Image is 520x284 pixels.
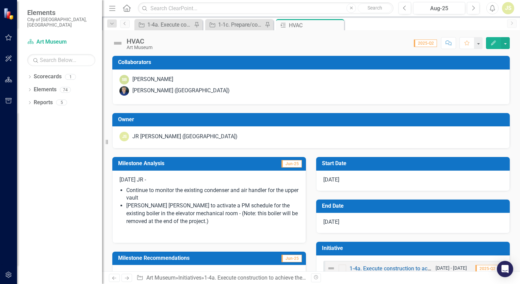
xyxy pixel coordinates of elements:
div: [PERSON_NAME] [132,76,173,83]
div: Open Intercom Messenger [497,261,513,277]
div: » » » [136,274,306,282]
a: 1-4a. Execute construction to achieve the building transformation. [350,265,510,272]
div: SB [119,75,129,84]
input: Search ClearPoint... [138,2,393,14]
div: Art Museum [127,45,152,50]
a: 1-4a. Execute construction to achieve the building transformation. [136,20,192,29]
h3: Start Date [322,160,506,167]
button: Aug-25 [413,2,465,14]
span: Jun-25 [281,160,302,168]
div: 5 [56,100,67,106]
img: Nick Nelson [119,86,129,96]
h3: Initiative [322,245,506,251]
small: City of [GEOGRAPHIC_DATA], [GEOGRAPHIC_DATA] [27,17,95,28]
img: Not Defined [327,264,335,272]
a: 1-4a. Execute construction to achieve the building transformation. [204,274,362,281]
button: Search [358,3,392,13]
a: Elements [34,86,56,94]
a: Scorecards [34,73,62,81]
a: Initiatives [178,274,201,281]
div: 74 [60,87,71,93]
a: Reports [34,99,53,107]
div: 1-1c. Prepare/continue improvements to the off-site location for Museum operations and programs. [218,20,263,29]
div: [PERSON_NAME] ([GEOGRAPHIC_DATA]) [132,87,230,95]
li: [PERSON_NAME] [PERSON_NAME] to activate a PM schedule for the existing boiler in the elevator mec... [126,202,299,225]
div: HVAC [127,37,152,45]
a: Art Museum [27,38,95,46]
input: Search Below... [27,54,95,66]
a: Art Museum [146,274,176,281]
li: Continue to monitor the existing condenser and air handler for the upper vault [126,187,299,202]
div: JS [119,132,129,141]
div: 1-4a. Execute construction to achieve the building transformation. [147,20,192,29]
span: Elements [27,9,95,17]
img: ClearPoint Strategy [3,8,15,20]
span: Jun-25 [281,255,302,262]
h3: Owner [118,116,506,123]
small: [DATE] - [DATE] [436,265,467,271]
div: Aug-25 [416,4,463,13]
img: Not Defined [112,38,123,49]
span: 2025-Q2 [414,40,437,47]
h3: End Date [322,203,506,209]
h3: Milestone Analysis [118,160,245,167]
div: HVAC [289,21,342,30]
span: [DATE] [323,176,339,183]
p: [DATE] JR - [119,176,299,185]
button: JS [502,2,514,14]
h3: Collaborators [118,59,506,65]
span: [DATE] [323,219,339,225]
a: 1-1c. Prepare/continue improvements to the off-site location for Museum operations and programs. [207,20,263,29]
span: 2025-Q2 [475,265,499,272]
span: Search [368,5,382,11]
div: 1 [65,74,76,80]
div: JR [PERSON_NAME] ([GEOGRAPHIC_DATA]) [132,133,238,141]
h3: Milestone Recommendations [118,255,260,261]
